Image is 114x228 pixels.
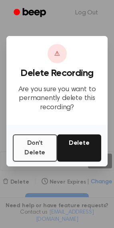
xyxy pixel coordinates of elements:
h3: Delete Recording [13,68,101,79]
button: Don't Delete [13,134,57,162]
a: Beep [8,5,53,21]
p: Are you sure you want to permanently delete this recording? [13,85,101,112]
div: ⚠ [48,44,67,63]
button: Delete [57,134,102,162]
a: Log Out [67,3,106,22]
